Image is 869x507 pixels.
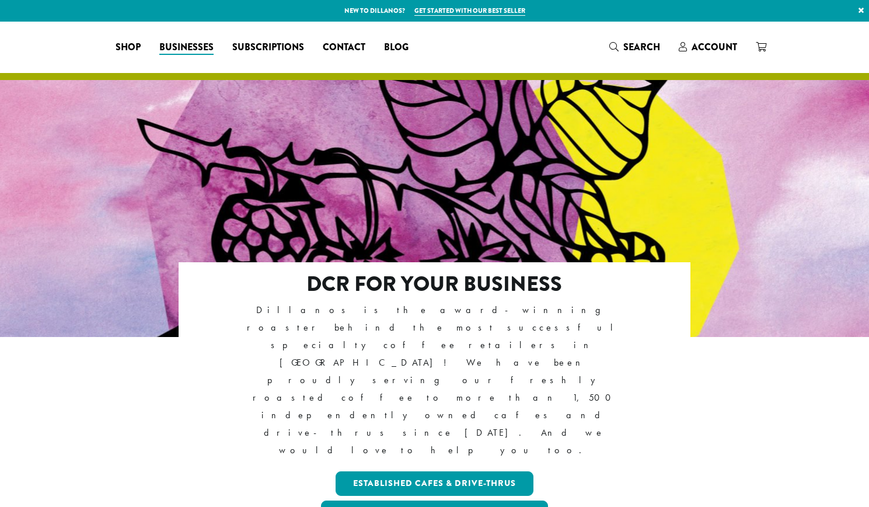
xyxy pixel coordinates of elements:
[384,40,409,55] span: Blog
[232,40,304,55] span: Subscriptions
[106,38,150,57] a: Shop
[229,272,640,297] h2: DCR FOR YOUR BUSINESS
[692,40,737,54] span: Account
[159,40,214,55] span: Businesses
[229,301,640,460] p: Dillanos is the award-winning roaster behind the most successful specialty coffee retailers in [G...
[116,40,141,55] span: Shop
[414,6,525,16] a: Get started with our best seller
[323,40,365,55] span: Contact
[623,40,660,54] span: Search
[336,471,533,496] a: Established Cafes & Drive-Thrus
[600,37,669,57] a: Search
